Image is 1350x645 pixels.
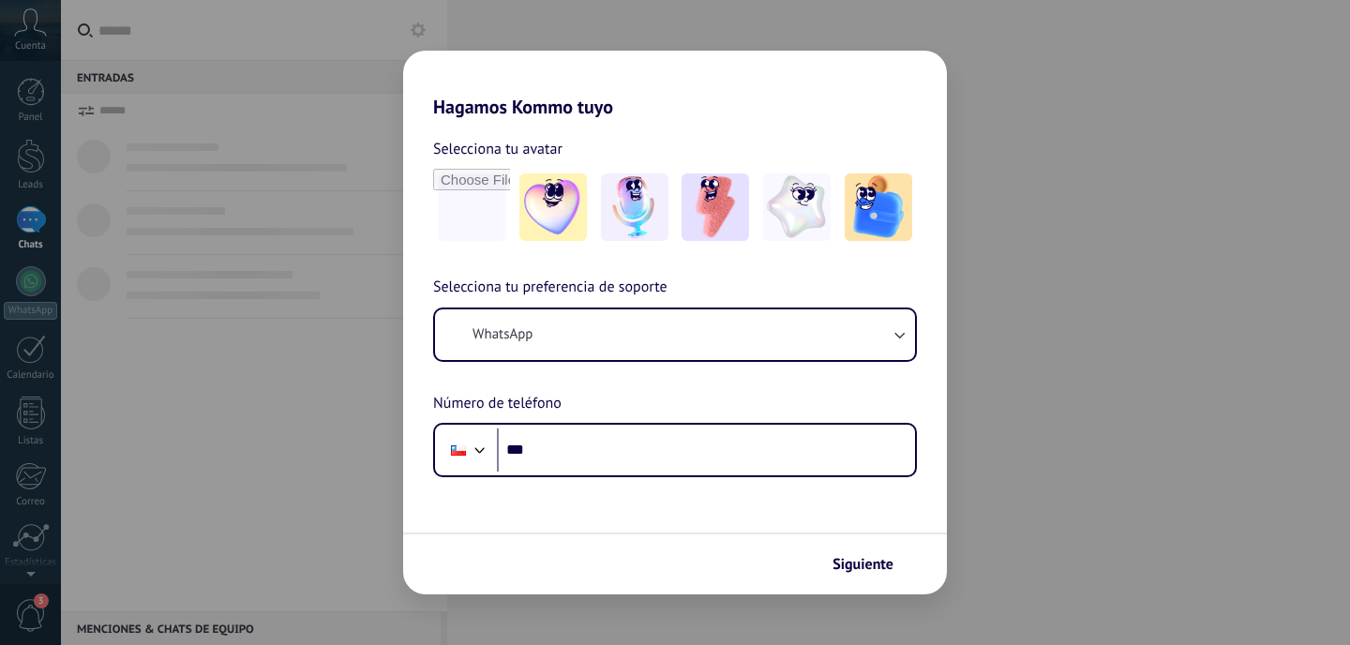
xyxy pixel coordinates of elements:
span: Selecciona tu avatar [433,137,562,161]
img: -5.jpeg [845,173,912,241]
span: WhatsApp [472,325,532,344]
h2: Hagamos Kommo tuyo [403,51,947,118]
img: -1.jpeg [519,173,587,241]
span: Siguiente [832,558,893,571]
span: Número de teléfono [433,392,562,416]
img: -4.jpeg [763,173,831,241]
button: Siguiente [824,548,919,580]
button: WhatsApp [435,309,915,360]
span: Selecciona tu preferencia de soporte [433,276,667,300]
img: -3.jpeg [682,173,749,241]
div: Chile: + 56 [441,430,476,470]
img: -2.jpeg [601,173,668,241]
